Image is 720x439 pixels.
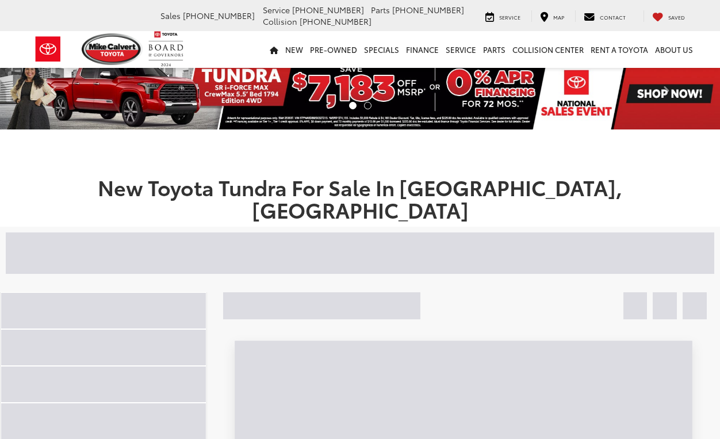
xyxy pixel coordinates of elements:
a: Specials [361,31,403,68]
span: Parts [371,4,390,16]
span: [PHONE_NUMBER] [392,4,464,16]
a: Service [442,31,480,68]
a: Rent a Toyota [587,31,652,68]
a: Home [266,31,282,68]
a: Service [477,10,529,22]
span: Contact [600,13,626,21]
a: Finance [403,31,442,68]
span: Saved [668,13,685,21]
img: Mike Calvert Toyota [82,33,143,65]
a: Parts [480,31,509,68]
span: [PHONE_NUMBER] [300,16,372,27]
a: Map [531,10,573,22]
span: Collision [263,16,297,27]
a: About Us [652,31,696,68]
a: My Saved Vehicles [644,10,694,22]
span: Service [263,4,290,16]
a: Collision Center [509,31,587,68]
span: Sales [160,10,181,21]
span: [PHONE_NUMBER] [183,10,255,21]
a: Pre-Owned [307,31,361,68]
img: Toyota [26,30,70,68]
span: Service [499,13,520,21]
a: Contact [575,10,634,22]
a: New [282,31,307,68]
span: Map [553,13,564,21]
span: [PHONE_NUMBER] [292,4,364,16]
